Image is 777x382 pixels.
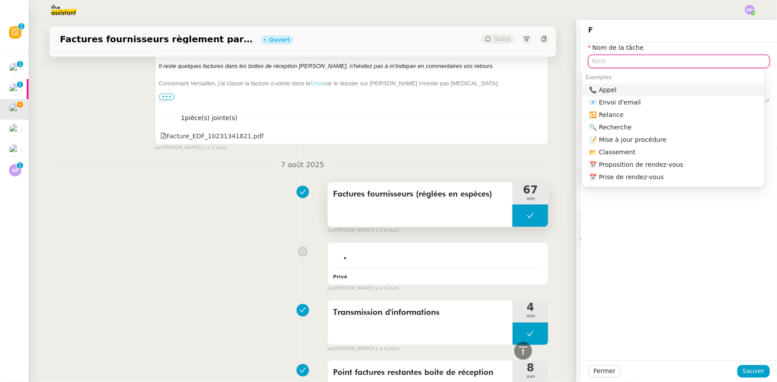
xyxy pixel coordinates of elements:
p: 1 [18,61,22,69]
div: 📅 Prise de rendez-vous [590,173,761,181]
small: [PERSON_NAME] [155,145,227,152]
span: Point factures restantes boite de réception [333,366,508,380]
span: par [155,145,163,152]
button: Sauver [737,365,770,378]
span: min [513,313,548,321]
div: 📞 Appel [590,86,761,94]
a: Drive [310,80,324,87]
span: 67 [513,185,548,195]
span: il y a 3 jours [199,145,226,152]
span: pièce(s) jointe(s) [185,114,237,121]
div: Facture_EDF_10231341821.pdf [160,131,264,141]
div: 📝 Mise à jour procédure [590,136,761,144]
span: Transmission d'informations [333,306,508,320]
img: users%2FDBF5gIzOT6MfpzgDQC7eMkIK8iA3%2Favatar%2Fd943ca6c-06ba-4e73-906b-d60e05e423d3 [9,63,21,75]
span: min [513,195,548,203]
span: Statut [494,36,511,42]
span: Factures fournisseurs (réglées en espèces) [333,188,508,201]
small: [PERSON_NAME] [327,285,399,293]
div: Merci, [159,97,545,105]
small: [PERSON_NAME] [327,346,399,353]
div: 📅 Proposition de rendez-vous [590,161,761,169]
p: 1 [18,81,22,89]
div: 🔐Données client [577,169,777,186]
span: par [327,227,335,235]
span: Factures fournisseurs règlement par prélèvement, CB et espèces via Pennylane - [DATE] [60,35,253,44]
div: ⚙️Procédures [577,125,777,142]
div: 🔍 Recherche [590,123,761,131]
div: Concernant Versailles, j'ai classé la facture ci-jointe dans le car le dossier sur [PERSON_NAME] ... [159,79,545,88]
label: Nom de la tâche [588,44,644,51]
span: min [513,374,548,381]
p: 1 [18,162,22,170]
span: F [588,26,593,34]
img: users%2FHIWaaSoTa5U8ssS5t403NQMyZZE3%2Favatar%2Fa4be050e-05fa-4f28-bbe7-e7e8e4788720 [9,144,21,157]
span: false [327,356,342,363]
nz-badge-sup: 1 [17,81,23,88]
img: users%2F9mvJqJUvllffspLsQzytnd0Nt4c2%2Favatar%2F82da88e3-d90d-4e39-b37d-dcb7941179ae [9,103,21,116]
span: il y a 4 jours [371,346,399,353]
div: ⏲️Tâches 202:10 [577,213,777,230]
span: ••• [159,94,175,100]
em: Il reste quelques factures dans les boites de réception [PERSON_NAME], n'hésitez pas à m'indiquer... [159,63,494,69]
span: 1 [175,113,244,123]
div: 💬Commentaires 3 [577,230,777,248]
span: 7 août 2025 [274,159,331,171]
span: il y a 4 jours [371,227,399,235]
img: svg [745,5,755,15]
div: 📂 Classement [590,148,761,156]
span: par [327,346,335,353]
img: users%2FHIWaaSoTa5U8ssS5t403NQMyZZE3%2Favatar%2Fa4be050e-05fa-4f28-bbe7-e7e8e4788720 [9,124,21,136]
nz-badge-sup: 1 [17,61,23,67]
span: 8 [513,363,548,374]
nz-badge-sup: 1 [17,162,23,169]
div: 📧 Envoi d'email [590,98,761,106]
span: ⏲️ [580,217,648,225]
span: false [327,238,342,245]
span: ⚙️ [580,128,626,138]
span: false [327,178,342,185]
span: 4 [513,302,548,313]
p: 2 [20,23,23,31]
span: 🔐 [580,172,638,182]
nz-badge-sup: 2 [18,23,24,29]
span: false [327,296,342,303]
span: 💬 [580,235,653,242]
span: par [327,285,335,293]
img: users%2FDBF5gIzOT6MfpzgDQC7eMkIK8iA3%2Favatar%2Fd943ca6c-06ba-4e73-906b-d60e05e423d3 [9,83,21,96]
img: svg [9,164,21,177]
b: Privé [333,274,347,280]
div: Exemples [582,71,764,84]
button: Fermer [588,365,621,378]
div: Ouvert [269,37,290,43]
div: 🔁 Relance [590,111,761,119]
span: Fermer [594,366,615,376]
span: il y a 4 jours [371,285,399,293]
input: Nom [588,55,770,68]
small: [PERSON_NAME] [327,227,399,235]
span: Sauver [743,366,765,376]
